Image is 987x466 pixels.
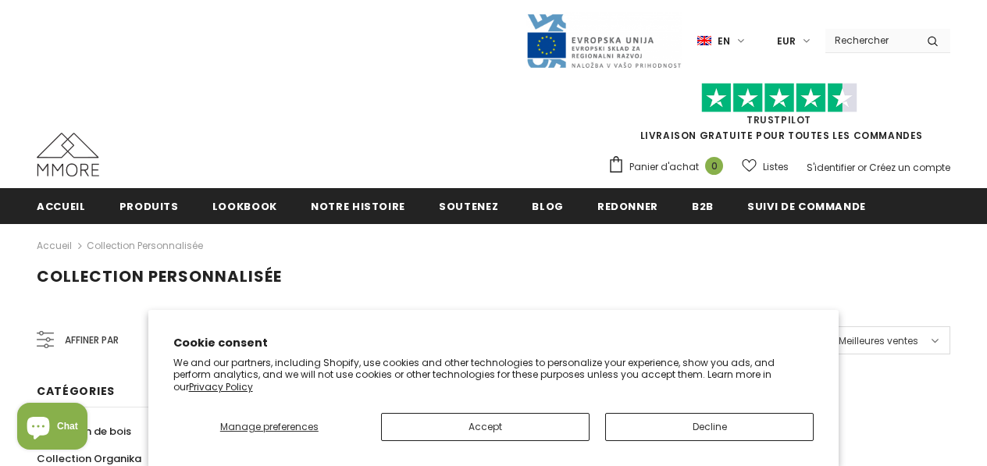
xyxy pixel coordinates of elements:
span: or [857,161,867,174]
span: Redonner [597,199,658,214]
span: Affiner par [65,332,119,349]
span: Notre histoire [311,199,405,214]
a: Accueil [37,188,86,223]
span: en [718,34,730,49]
p: We and our partners, including Shopify, use cookies and other technologies to personalize your ex... [173,357,814,393]
a: Redonner [597,188,658,223]
span: Panier d'achat [629,159,699,175]
a: Collection personnalisée [87,239,203,252]
span: Collection Organika [37,451,141,466]
a: Notre histoire [311,188,405,223]
a: B2B [692,188,714,223]
span: Listes [763,159,789,175]
a: Suivi de commande [747,188,866,223]
input: Search Site [825,29,915,52]
img: Cas MMORE [37,133,99,176]
span: Produits [119,199,179,214]
a: Lookbook [212,188,277,223]
img: Javni Razpis [526,12,682,69]
span: B2B [692,199,714,214]
inbox-online-store-chat: Shopify online store chat [12,403,92,454]
a: Créez un compte [869,161,950,174]
span: Collection personnalisée [37,265,282,287]
img: i-lang-1.png [697,34,711,48]
span: LIVRAISON GRATUITE POUR TOUTES LES COMMANDES [608,90,950,142]
a: Produits [119,188,179,223]
span: Catégories [37,383,115,399]
span: Suivi de commande [747,199,866,214]
a: Blog [532,188,564,223]
span: Manage preferences [220,420,319,433]
img: Faites confiance aux étoiles pilotes [701,83,857,113]
span: soutenez [439,199,498,214]
span: 0 [705,157,723,175]
a: Javni Razpis [526,34,682,47]
button: Accept [381,413,590,441]
a: Privacy Policy [189,380,253,393]
a: S'identifier [807,161,855,174]
span: Accueil [37,199,86,214]
h2: Cookie consent [173,335,814,351]
a: soutenez [439,188,498,223]
a: Panier d'achat 0 [608,155,731,179]
a: Listes [742,153,789,180]
a: Accueil [37,237,72,255]
button: Manage preferences [173,413,365,441]
button: Decline [605,413,814,441]
span: Blog [532,199,564,214]
a: TrustPilot [746,113,811,126]
span: Meilleures ventes [839,333,918,349]
span: Lookbook [212,199,277,214]
span: EUR [777,34,796,49]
